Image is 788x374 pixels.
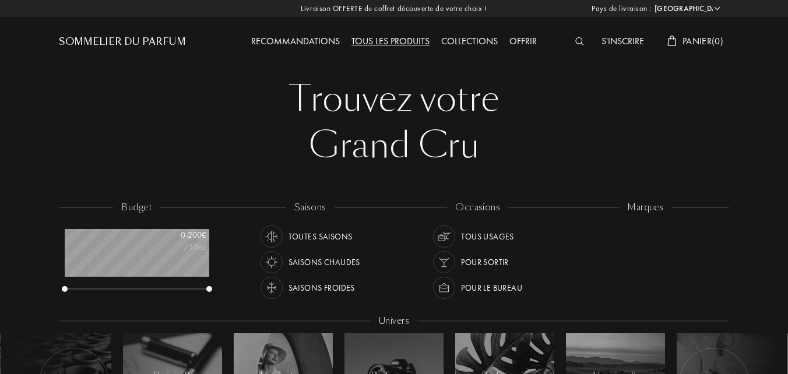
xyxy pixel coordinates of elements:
[286,201,335,214] div: saisons
[263,254,280,270] img: usage_season_hot_white.svg
[461,277,522,299] div: Pour le bureau
[263,280,280,296] img: usage_season_cold_white.svg
[436,228,452,245] img: usage_occasion_all_white.svg
[596,34,650,50] div: S'inscrire
[289,225,353,248] div: Toutes saisons
[436,280,452,296] img: usage_occasion_work_white.svg
[461,251,509,273] div: Pour sortir
[447,201,508,214] div: occasions
[683,35,723,47] span: Panier ( 0 )
[435,35,504,47] a: Collections
[68,122,720,169] div: Grand Cru
[68,76,720,122] div: Trouvez votre
[592,3,652,15] span: Pays de livraison :
[245,34,346,50] div: Recommandations
[461,225,514,248] div: Tous usages
[667,36,677,46] img: cart_white.svg
[263,228,280,245] img: usage_season_average_white.svg
[289,277,355,299] div: Saisons froides
[346,35,435,47] a: Tous les produits
[436,254,452,270] img: usage_occasion_party_white.svg
[59,35,186,49] a: Sommelier du Parfum
[148,229,206,241] div: 0 - 200 €
[346,34,435,50] div: Tous les produits
[289,251,360,273] div: Saisons chaudes
[245,35,346,47] a: Recommandations
[371,315,417,328] div: Univers
[619,201,671,214] div: marques
[596,35,650,47] a: S'inscrire
[575,37,584,45] img: search_icn_white.svg
[504,35,543,47] a: Offrir
[113,201,160,214] div: budget
[148,241,206,253] div: /50mL
[504,34,543,50] div: Offrir
[435,34,504,50] div: Collections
